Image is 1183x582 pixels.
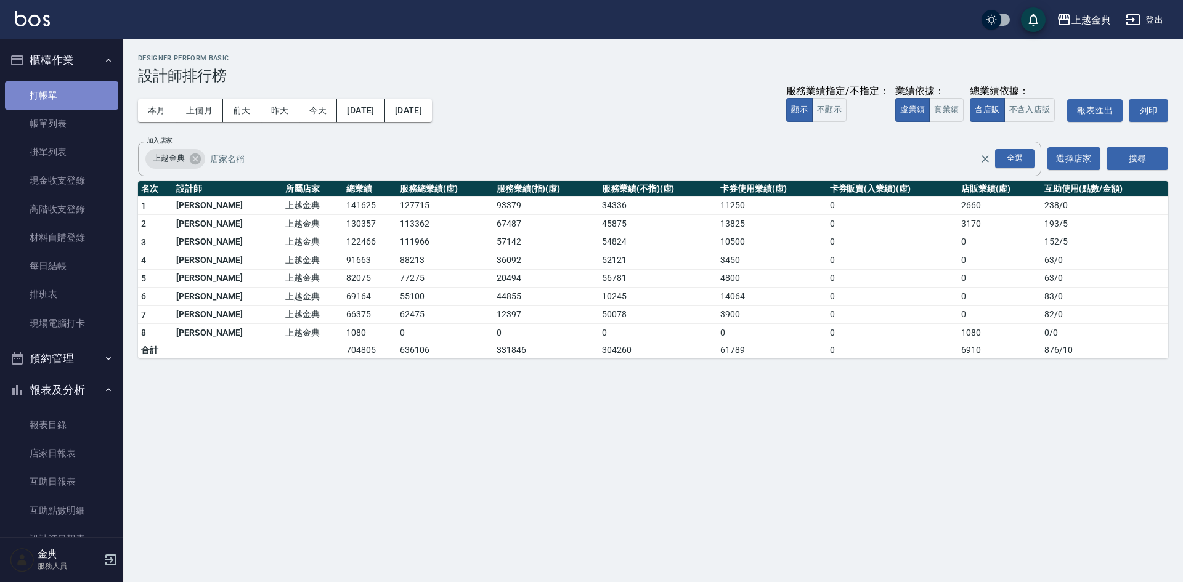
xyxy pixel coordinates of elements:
span: 6 [141,291,146,301]
td: 193 / 5 [1041,215,1168,233]
a: 排班表 [5,280,118,309]
td: 10500 [717,233,826,251]
button: [DATE] [385,99,432,122]
td: 1080 [343,324,397,342]
table: a dense table [138,181,1168,358]
td: 876 / 10 [1041,342,1168,358]
td: 0 [599,324,717,342]
td: 上越金典 [282,233,343,251]
td: 77275 [397,269,493,288]
td: 3450 [717,251,826,270]
div: 總業績依據： [970,85,1061,98]
td: 83 / 0 [1041,288,1168,306]
th: 所屬店家 [282,181,343,197]
th: 卡券販賣(入業績)(虛) [827,181,958,197]
th: 互助使用(點數/金額) [1041,181,1168,197]
a: 報表目錄 [5,411,118,439]
a: 互助日報表 [5,467,118,496]
td: 127715 [397,196,493,215]
h2: Designer Perform Basic [138,54,1168,62]
td: 82075 [343,269,397,288]
td: 0 [827,305,958,324]
td: 304260 [599,342,717,358]
td: 82 / 0 [1041,305,1168,324]
button: 登出 [1121,9,1168,31]
td: 122466 [343,233,397,251]
td: 111966 [397,233,493,251]
td: 3900 [717,305,826,324]
a: 店家日報表 [5,439,118,467]
td: 88213 [397,251,493,270]
a: 報表匯出 [1067,99,1123,122]
td: 152 / 5 [1041,233,1168,251]
h5: 金典 [38,548,100,560]
td: 55100 [397,288,493,306]
td: 上越金典 [282,288,343,306]
button: 前天 [223,99,261,122]
span: 8 [141,328,146,337]
th: 設計師 [173,181,282,197]
td: 0 [958,251,1041,270]
a: 帳單列表 [5,110,118,138]
a: 互助點數明細 [5,496,118,525]
span: 2 [141,219,146,228]
input: 店家名稱 [207,148,1001,169]
button: 報表及分析 [5,374,118,406]
td: 0 / 0 [1041,324,1168,342]
th: 名次 [138,181,173,197]
button: 列印 [1129,99,1168,122]
th: 服務業績(指)(虛) [494,181,599,197]
td: 113362 [397,215,493,233]
td: 4800 [717,269,826,288]
td: 0 [958,305,1041,324]
button: 上越金典 [1052,7,1116,33]
button: 顯示 [786,98,813,122]
td: 0 [717,324,826,342]
td: 上越金典 [282,215,343,233]
td: 2660 [958,196,1041,215]
td: 238 / 0 [1041,196,1168,215]
td: 14064 [717,288,826,306]
td: 0 [827,269,958,288]
td: 0 [958,269,1041,288]
span: 5 [141,273,146,283]
th: 服務業績(不指)(虛) [599,181,717,197]
span: 1 [141,201,146,211]
td: [PERSON_NAME] [173,305,282,324]
td: 704805 [343,342,397,358]
button: 本月 [138,99,176,122]
span: 上越金典 [145,152,192,164]
span: 3 [141,237,146,247]
a: 設計師日報表 [5,525,118,553]
th: 店販業績(虛) [958,181,1041,197]
div: 服務業績指定/不指定： [786,85,889,98]
div: 業績依據： [895,85,964,98]
td: 0 [827,233,958,251]
td: 56781 [599,269,717,288]
a: 現金收支登錄 [5,166,118,195]
td: 52121 [599,251,717,270]
button: 上個月 [176,99,223,122]
td: [PERSON_NAME] [173,233,282,251]
td: [PERSON_NAME] [173,196,282,215]
td: 13825 [717,215,826,233]
td: 130357 [343,215,397,233]
a: 每日結帳 [5,252,118,280]
a: 材料自購登錄 [5,224,118,252]
button: 虛業績 [895,98,930,122]
td: 0 [827,251,958,270]
td: 0 [397,324,493,342]
td: 45875 [599,215,717,233]
td: 0 [827,324,958,342]
img: Logo [15,11,50,26]
td: 上越金典 [282,269,343,288]
h3: 設計師排行榜 [138,67,1168,84]
td: 上越金典 [282,305,343,324]
img: Person [10,548,35,572]
td: 20494 [494,269,599,288]
button: Clear [977,150,994,168]
td: 67487 [494,215,599,233]
td: 0 [494,324,599,342]
span: 4 [141,255,146,265]
td: 12397 [494,305,599,324]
